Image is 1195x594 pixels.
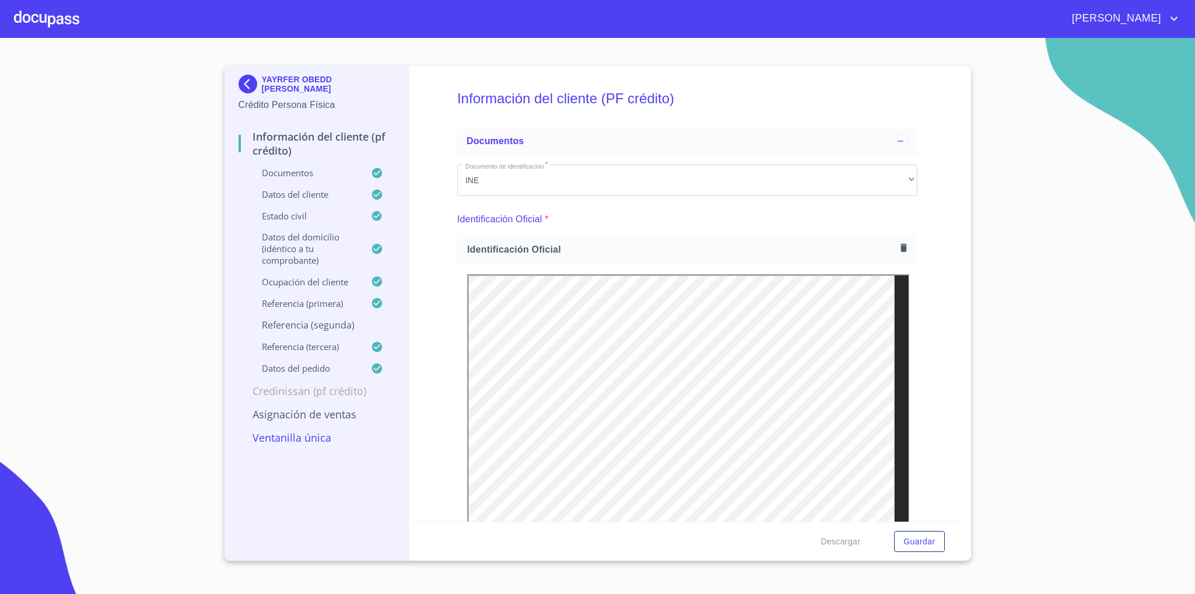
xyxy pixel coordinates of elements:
p: Datos del pedido [239,362,372,374]
p: Crédito Persona Física [239,98,395,112]
img: Docupass spot blue [239,75,262,93]
p: Documentos [239,167,372,179]
p: Asignación de Ventas [239,407,395,421]
p: Datos del domicilio (idéntico a tu comprobante) [239,231,372,266]
p: Referencia (tercera) [239,341,372,352]
div: INE [457,165,917,196]
span: Descargar [821,534,860,549]
p: Referencia (segunda) [239,319,395,331]
span: Documentos [467,136,524,146]
p: Referencia (primera) [239,298,372,309]
iframe: Identificación Oficial [467,274,910,588]
p: YAYRFER OBEDD [PERSON_NAME] [262,75,395,93]
span: [PERSON_NAME] [1063,9,1167,28]
p: Información del cliente (PF crédito) [239,130,395,158]
p: Credinissan (PF crédito) [239,384,395,398]
div: YAYRFER OBEDD [PERSON_NAME] [239,75,395,98]
p: Ocupación del Cliente [239,276,372,288]
p: Datos del cliente [239,188,372,200]
span: Guardar [903,534,935,549]
button: account of current user [1063,9,1181,28]
p: Identificación Oficial [457,212,542,226]
p: Ventanilla única [239,431,395,445]
div: Documentos [457,127,917,155]
button: Descargar [816,531,865,553]
span: Identificación Oficial [467,243,896,256]
button: Guardar [894,531,944,553]
p: Estado Civil [239,210,372,222]
h5: Información del cliente (PF crédito) [457,75,917,123]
